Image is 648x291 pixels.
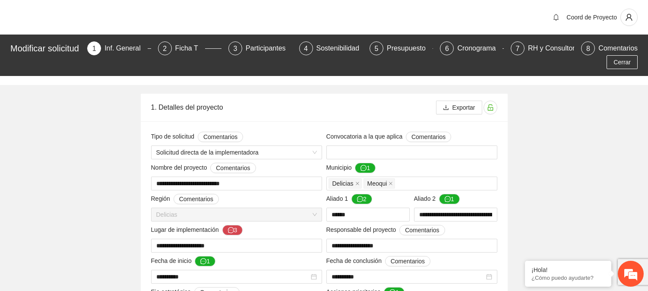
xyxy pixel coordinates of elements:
button: Aliado 2 [439,194,460,204]
span: Comentarios [179,194,213,204]
span: 8 [586,45,590,52]
span: Comentarios [411,132,446,142]
span: message [445,196,451,203]
button: unlock [484,101,497,114]
span: Fecha de conclusión [326,256,431,266]
span: 7 [515,45,519,52]
span: Lugar de implementación [151,225,243,235]
span: Fecha de inicio [151,256,216,266]
div: Modificar solicitud [10,41,82,55]
div: 6Cronograma [440,41,503,55]
div: RH y Consultores [528,41,589,55]
div: 4Sostenibilidad [299,41,363,55]
div: 2Ficha T [158,41,221,55]
div: 7RH y Consultores [511,41,574,55]
div: 3Participantes [228,41,292,55]
div: Participantes [246,41,293,55]
button: Tipo de solicitud [198,132,243,142]
span: Tipo de solicitud [151,132,243,142]
button: Lugar de implementación [222,225,243,235]
button: Aliado 1 [351,194,372,204]
span: message [360,165,367,172]
div: 5Presupuesto [370,41,433,55]
span: Comentarios [203,132,237,142]
button: downloadExportar [436,101,482,114]
button: Responsable del proyecto [399,225,445,235]
span: Comentarios [216,163,250,173]
span: Cerrar [613,57,631,67]
span: bell [550,14,563,21]
div: Presupuesto [387,41,433,55]
span: 5 [375,45,379,52]
span: download [443,104,449,111]
div: 1. Detalles del proyecto [151,95,436,120]
button: Fecha de conclusión [385,256,430,266]
div: Inf. General [104,41,148,55]
button: Fecha de inicio [195,256,215,266]
span: Exportar [452,103,475,112]
div: 1Inf. General [87,41,151,55]
span: 3 [234,45,237,52]
span: Delicias [329,178,362,189]
span: unlock [484,104,497,111]
span: 4 [304,45,308,52]
span: Coord de Proyecto [566,14,617,21]
span: message [200,258,206,265]
button: user [620,9,638,26]
span: Región [151,194,219,204]
div: ¡Hola! [531,266,605,273]
button: bell [549,10,563,24]
span: 2 [163,45,167,52]
span: 6 [445,45,449,52]
div: Cronograma [457,41,503,55]
span: close [389,181,393,186]
button: Cerrar [607,55,638,69]
button: Región [174,194,219,204]
span: Comentarios [405,225,439,235]
button: Municipio [355,163,376,173]
button: Convocatoria a la que aplica [406,132,451,142]
span: Convocatoria a la que aplica [326,132,452,142]
span: Aliado 1 [326,194,372,204]
div: Ficha T [175,41,205,55]
p: ¿Cómo puedo ayudarte? [531,275,605,281]
span: user [621,13,637,21]
span: Nombre del proyecto [151,163,256,173]
button: Nombre del proyecto [210,163,256,173]
span: Meoqui [364,178,395,189]
span: Solicitud directa de la implementadora [156,146,317,159]
span: Delicias [156,208,317,221]
span: close [355,181,360,186]
div: Sostenibilidad [316,41,367,55]
span: 1 [92,45,96,52]
span: Responsable del proyecto [326,225,445,235]
span: Aliado 2 [414,194,460,204]
div: 8Comentarios [581,41,638,55]
span: Municipio [326,163,376,173]
span: message [357,196,363,203]
div: Comentarios [598,41,638,55]
span: Delicias [332,179,354,188]
span: message [228,227,234,234]
span: Meoqui [367,179,387,188]
span: Comentarios [391,256,425,266]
